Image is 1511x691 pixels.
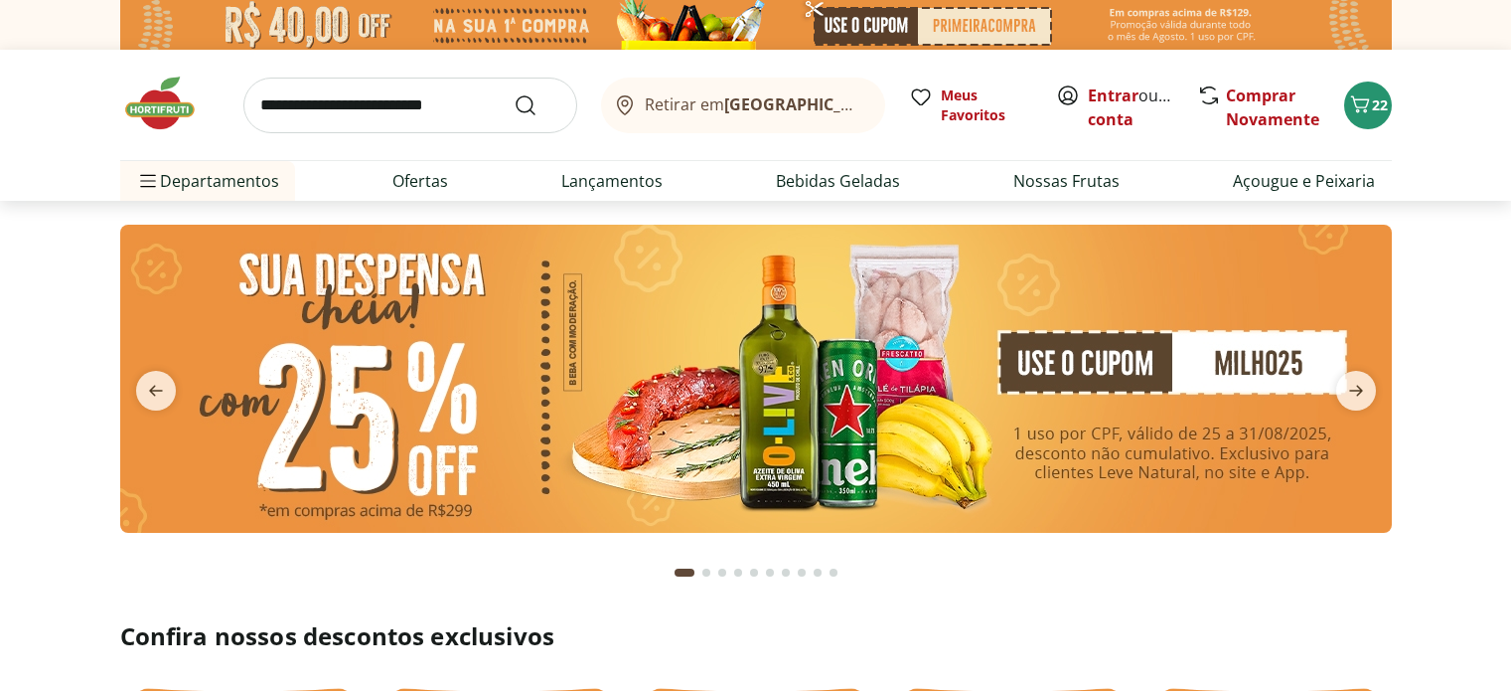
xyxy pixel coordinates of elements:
[1233,169,1375,193] a: Açougue e Peixaria
[120,620,1392,652] h2: Confira nossos descontos exclusivos
[746,549,762,597] button: Go to page 5 from fs-carousel
[561,169,663,193] a: Lançamentos
[1088,85,1138,106] a: Entrar
[392,169,448,193] a: Ofertas
[120,371,192,411] button: previous
[778,549,794,597] button: Go to page 7 from fs-carousel
[1226,85,1319,130] a: Comprar Novamente
[909,86,1032,125] a: Meus Favoritos
[724,93,1059,115] b: [GEOGRAPHIC_DATA]/[GEOGRAPHIC_DATA]
[810,549,826,597] button: Go to page 9 from fs-carousel
[941,86,1032,125] span: Meus Favoritos
[826,549,841,597] button: Go to page 10 from fs-carousel
[645,95,864,113] span: Retirar em
[243,78,577,133] input: search
[1344,82,1392,129] button: Carrinho
[1088,84,1176,131] span: ou
[1088,85,1197,130] a: Criar conta
[794,549,810,597] button: Go to page 8 from fs-carousel
[1372,95,1388,114] span: 22
[514,93,561,117] button: Submit Search
[601,78,885,133] button: Retirar em[GEOGRAPHIC_DATA]/[GEOGRAPHIC_DATA]
[776,169,900,193] a: Bebidas Geladas
[698,549,714,597] button: Go to page 2 from fs-carousel
[762,549,778,597] button: Go to page 6 from fs-carousel
[671,549,698,597] button: Current page from fs-carousel
[1320,371,1392,411] button: next
[1013,169,1120,193] a: Nossas Frutas
[136,157,279,205] span: Departamentos
[730,549,746,597] button: Go to page 4 from fs-carousel
[714,549,730,597] button: Go to page 3 from fs-carousel
[120,74,220,133] img: Hortifruti
[136,157,160,205] button: Menu
[120,225,1392,533] img: cupom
